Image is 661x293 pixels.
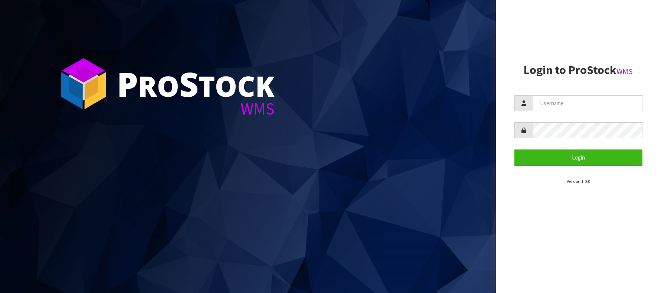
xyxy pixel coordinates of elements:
button: Login [514,149,642,165]
span: P [117,61,138,106]
small: WMS [616,67,633,76]
small: Version 1.0.0 [567,178,590,184]
h2: Login to ProStock [514,64,642,77]
div: ro tock [117,67,275,100]
span: S [179,61,199,106]
input: Username [533,95,642,111]
div: WMS [117,100,275,117]
img: ProStock Cube [56,56,111,112]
